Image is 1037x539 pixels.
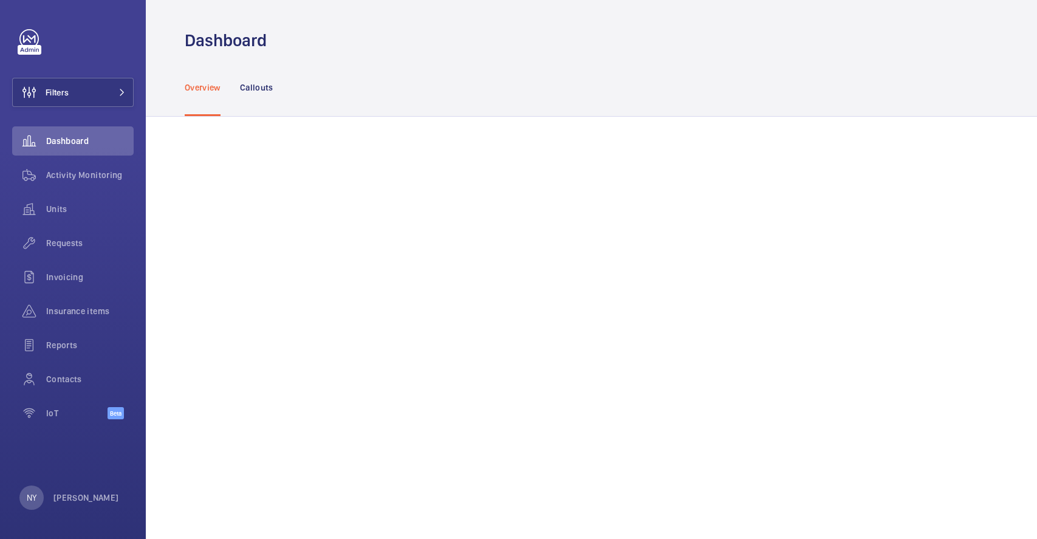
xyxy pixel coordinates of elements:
[46,271,134,283] span: Invoicing
[46,86,69,98] span: Filters
[46,407,108,419] span: IoT
[46,373,134,385] span: Contacts
[27,492,36,504] p: NY
[185,81,221,94] p: Overview
[46,135,134,147] span: Dashboard
[53,492,119,504] p: [PERSON_NAME]
[12,78,134,107] button: Filters
[108,407,124,419] span: Beta
[46,169,134,181] span: Activity Monitoring
[46,339,134,351] span: Reports
[46,203,134,215] span: Units
[185,29,274,52] h1: Dashboard
[240,81,273,94] p: Callouts
[46,237,134,249] span: Requests
[46,305,134,317] span: Insurance items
